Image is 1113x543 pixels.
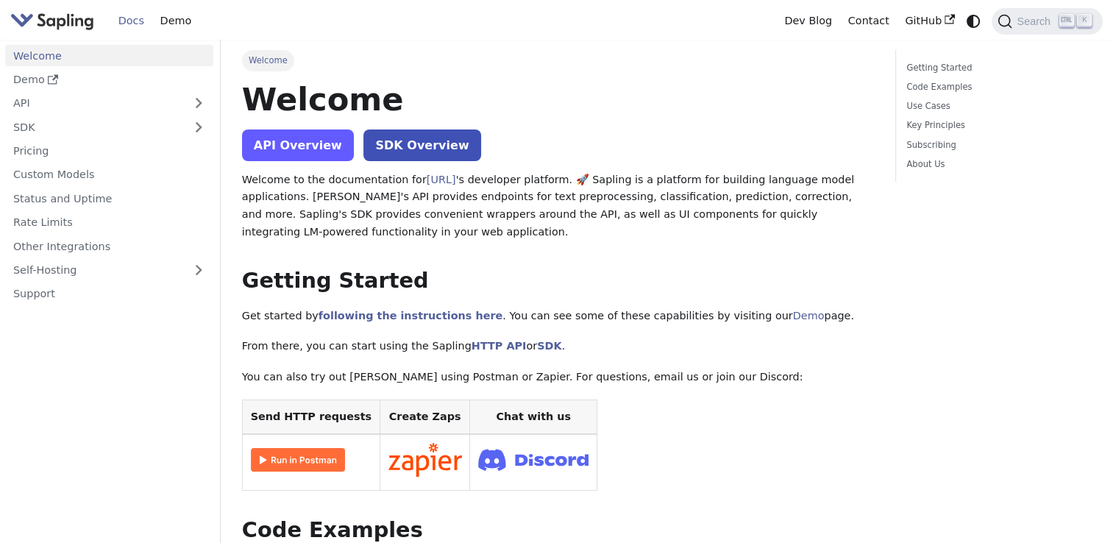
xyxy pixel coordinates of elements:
[1077,14,1092,27] kbd: K
[319,310,502,322] a: following the instructions here
[427,174,456,185] a: [URL]
[906,138,1087,152] a: Subscribing
[242,369,874,386] p: You can also try out [PERSON_NAME] using Postman or Zapier. For questions, email us or join our D...
[10,10,94,32] img: Sapling.ai
[963,10,984,32] button: Switch between dark and light mode (currently system mode)
[380,400,470,434] th: Create Zaps
[793,310,825,322] a: Demo
[242,79,874,119] h1: Welcome
[10,10,99,32] a: Sapling.ai
[110,10,152,32] a: Docs
[906,157,1087,171] a: About Us
[5,45,213,66] a: Welcome
[242,268,874,294] h2: Getting Started
[906,61,1087,75] a: Getting Started
[906,99,1087,113] a: Use Cases
[242,50,294,71] span: Welcome
[537,340,561,352] a: SDK
[184,93,213,114] button: Expand sidebar category 'API'
[388,443,462,477] img: Connect in Zapier
[184,116,213,138] button: Expand sidebar category 'SDK'
[5,235,213,257] a: Other Integrations
[478,444,588,475] img: Join Discord
[242,129,354,161] a: API Overview
[906,118,1087,132] a: Key Principles
[5,188,213,209] a: Status and Uptime
[5,116,184,138] a: SDK
[906,80,1087,94] a: Code Examples
[242,50,874,71] nav: Breadcrumbs
[5,260,213,281] a: Self-Hosting
[363,129,480,161] a: SDK Overview
[242,171,874,241] p: Welcome to the documentation for 's developer platform. 🚀 Sapling is a platform for building lang...
[251,448,345,472] img: Run in Postman
[5,69,213,90] a: Demo
[470,400,597,434] th: Chat with us
[5,283,213,305] a: Support
[152,10,199,32] a: Demo
[472,340,527,352] a: HTTP API
[242,400,380,434] th: Send HTTP requests
[242,338,874,355] p: From there, you can start using the Sapling or .
[242,308,874,325] p: Get started by . You can see some of these capabilities by visiting our page.
[5,141,213,162] a: Pricing
[840,10,897,32] a: Contact
[1012,15,1059,27] span: Search
[5,212,213,233] a: Rate Limits
[5,164,213,185] a: Custom Models
[776,10,839,32] a: Dev Blog
[5,93,184,114] a: API
[992,8,1102,35] button: Search (Ctrl+K)
[897,10,962,32] a: GitHub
